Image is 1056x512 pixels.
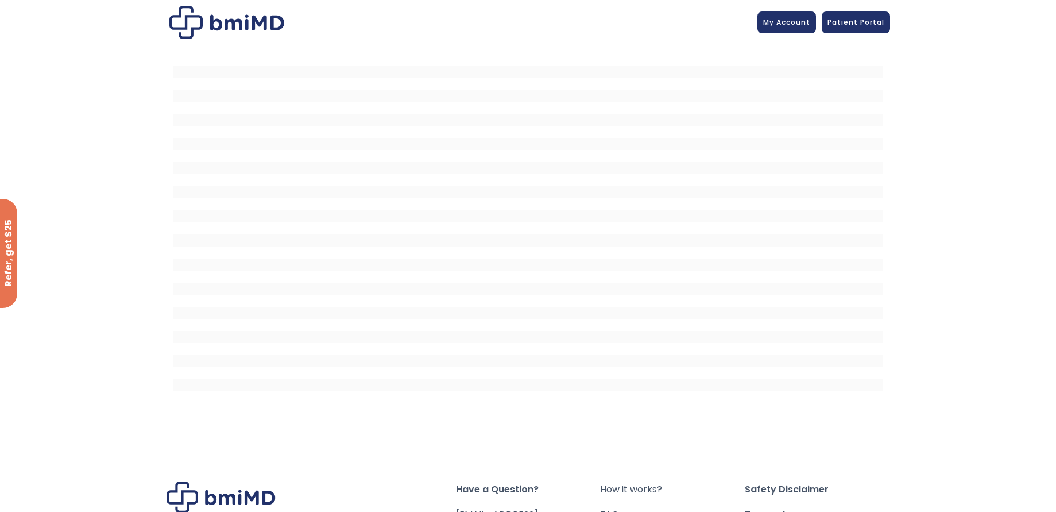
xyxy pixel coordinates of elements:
[827,17,884,27] span: Patient Portal
[173,53,883,398] iframe: MDI Patient Messaging Portal
[822,11,890,33] a: Patient Portal
[763,17,810,27] span: My Account
[600,482,745,498] a: How it works?
[757,11,816,33] a: My Account
[9,468,133,503] iframe: Sign Up via Text for Offers
[745,482,889,498] span: Safety Disclaimer
[456,482,601,498] span: Have a Question?
[169,6,284,39] img: Patient Messaging Portal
